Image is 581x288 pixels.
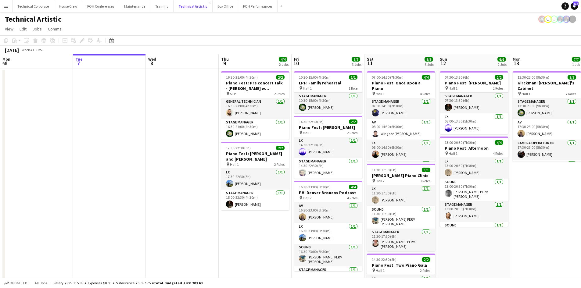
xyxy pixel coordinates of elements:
[230,91,236,96] span: STP
[349,75,357,80] span: 1/1
[5,15,61,24] h1: Technical Artistic
[221,71,289,140] app-job-card: 16:30-21:00 (4h30m)2/2Piano Fest: Pre concert talk - [PERSON_NAME] w [PERSON_NAME] and [PERSON_NA...
[299,119,324,124] span: 14:30-22:30 (8h)
[422,75,430,80] span: 4/4
[2,60,10,67] span: 6
[294,190,362,195] h3: PH: Denver Broncos Podcast
[420,179,430,183] span: 3 Roles
[48,26,62,32] span: Comms
[33,26,42,32] span: Jobs
[221,56,229,62] span: Thu
[495,140,503,145] span: 4/4
[294,202,362,223] app-card-role: AV1/116:30-23:00 (6h30m)[PERSON_NAME]
[294,116,362,179] app-job-card: 14:30-22:30 (8h)2/2Piano Fest: [PERSON_NAME] Hall 12 RolesLX1/114:30-22:30 (8h)[PERSON_NAME]Stage...
[513,56,521,62] span: Mon
[294,181,362,271] app-job-card: 16:30-23:00 (6h30m)4/4PH: Denver Broncos Podcast Hall 24 RolesAV1/116:30-23:00 (6h30m)[PERSON_NAM...
[440,222,508,243] app-card-role: Sound1/1
[557,16,564,23] app-user-avatar: Zubair PERM Dhalla
[439,60,447,67] span: 12
[518,75,549,80] span: 13:30-23:00 (9h30m)
[221,169,289,190] app-card-role: LX1/117:30-22:30 (5h)[PERSON_NAME]
[420,91,430,96] span: 4 Roles
[294,137,362,158] app-card-role: LX1/114:30-22:30 (8h)[PERSON_NAME]
[294,244,362,266] app-card-role: Sound1/116:30-23:00 (6h30m)[PERSON_NAME] PERM [PERSON_NAME]
[119,0,150,12] button: Maintenance
[367,164,435,251] div: 11:30-17:30 (6h)3/3[PERSON_NAME] Piano Clinic Hall 23 RolesLX1/111:30-17:30 (6h)[PERSON_NAME]Soun...
[498,62,507,67] div: 2 Jobs
[445,140,476,145] span: 13:00-20:30 (7h30m)
[221,142,289,210] app-job-card: 17:30-22:30 (5h)2/2Piano Fest: [PERSON_NAME] and [PERSON_NAME] Hall 12 RolesLX1/117:30-22:30 (5h)...
[75,56,83,62] span: Tue
[34,281,48,285] span: All jobs
[422,257,430,262] span: 2/2
[5,26,13,32] span: View
[352,62,361,67] div: 3 Jobs
[226,75,258,80] span: 16:30-21:00 (4h30m)
[513,98,581,119] app-card-role: Stage Manager1/113:30-23:00 (9h30m)[PERSON_NAME]
[367,160,435,183] app-card-role: Sound1/1
[440,113,508,134] app-card-role: LX1/108:00-13:30 (5h30m)[PERSON_NAME]
[420,268,430,273] span: 2 Roles
[349,119,357,124] span: 2/2
[440,80,508,86] h3: Piano Fest: [PERSON_NAME]
[449,151,457,156] span: Hall 1
[150,0,174,12] button: Training
[3,280,28,286] button: Budgeted
[367,206,435,229] app-card-role: Sound1/111:30-17:30 (6h)[PERSON_NAME] PERM [PERSON_NAME]
[221,98,289,119] app-card-role: General Technician1/116:30-21:00 (4h30m)[PERSON_NAME]
[294,80,362,86] h3: LPF: Family rehearsal
[551,16,558,23] app-user-avatar: Liveforce Admin
[10,281,27,285] span: Budgeted
[367,140,435,160] app-card-role: LX1/108:00-14:30 (6h30m)[PERSON_NAME]
[563,16,570,23] app-user-avatar: Zubair PERM Dhalla
[82,0,119,12] button: FOH Conferences
[293,60,299,67] span: 10
[38,48,44,52] div: BST
[274,162,285,167] span: 2 Roles
[303,196,312,200] span: Hall 2
[367,71,435,162] div: 07:00-14:30 (7h30m)4/4Piano Fest: Once Upon a Piano Hall 14 RolesStage Manager1/107:00-14:30 (7h3...
[440,179,508,201] app-card-role: Sound1/113:00-20:30 (7h30m)[PERSON_NAME] PERM [PERSON_NAME]
[572,62,580,67] div: 1 Job
[372,257,396,262] span: 14:30-22:30 (8h)
[493,151,503,156] span: 4 Roles
[367,119,435,140] app-card-role: AV1/108:00-14:30 (6h30m)Wing sze [PERSON_NAME]
[569,16,576,23] app-user-avatar: Gabrielle Barr
[294,93,362,113] app-card-role: Stage Manager1/110:30-15:00 (4h30m)[PERSON_NAME]
[347,130,357,135] span: 2 Roles
[367,173,435,178] h3: [PERSON_NAME] Piano Clinic
[5,47,19,53] div: [DATE]
[493,86,503,91] span: 2 Roles
[449,86,457,91] span: Hall 1
[367,80,435,91] h3: Piano Fest: Once Upon a Piano
[497,57,506,62] span: 6/6
[440,158,508,179] app-card-role: LX1/113:00-20:30 (7h30m)[PERSON_NAME]
[299,75,331,80] span: 10:30-15:00 (4h30m)
[573,2,579,5] span: 114
[174,0,213,12] button: Technical Artistic
[440,137,508,227] div: 13:00-20:30 (7h30m)4/4Piano Fest: Afternoon Hall 14 RolesLX1/113:00-20:30 (7h30m)[PERSON_NAME]Sou...
[20,26,27,32] span: Edit
[221,190,289,210] app-card-role: Stage Manager1/118:00-22:30 (4h30m)[PERSON_NAME]
[347,196,357,200] span: 4 Roles
[513,71,581,162] div: 13:30-23:00 (9h30m)7/7Kirckman: [PERSON_NAME]'s Cabinet Hall 17 RolesStage Manager1/113:30-23:00 ...
[440,71,508,134] div: 07:30-13:30 (6h)2/2Piano Fest: [PERSON_NAME] Hall 12 RolesStage Manager1/107:30-13:30 (6h)[PERSON...
[349,86,357,91] span: 1 Role
[221,80,289,91] h3: Piano Fest: Pre concert talk - [PERSON_NAME] w [PERSON_NAME] and [PERSON_NAME]
[230,162,239,167] span: Hall 1
[276,75,285,80] span: 2/2
[294,56,299,62] span: Fri
[294,71,362,113] app-job-card: 10:30-15:00 (4h30m)1/1LPF: Family rehearsal Hall 11 RoleStage Manager1/110:30-15:00 (4h30m)[PERSO...
[220,60,229,67] span: 9
[2,56,10,62] span: Mon
[303,130,312,135] span: Hall 1
[572,57,580,62] span: 7/7
[372,168,396,172] span: 11:30-17:30 (6h)
[221,119,289,140] app-card-role: Stage Manager1/116:30-21:00 (4h30m)[PERSON_NAME]
[422,168,430,172] span: 3/3
[367,56,374,62] span: Sat
[425,62,434,67] div: 3 Jobs
[367,98,435,119] app-card-role: Stage Manager1/107:00-14:30 (7h30m)[PERSON_NAME]
[513,119,581,140] app-card-role: AV1/117:30-23:00 (5h30m)[PERSON_NAME]
[566,91,576,96] span: 7 Roles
